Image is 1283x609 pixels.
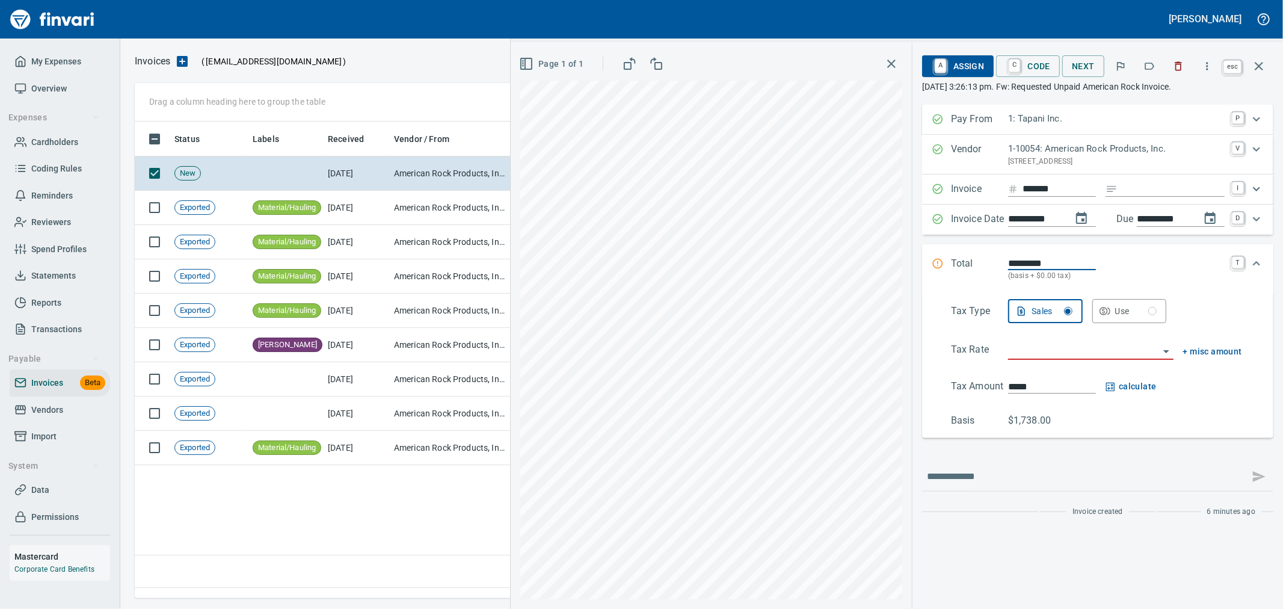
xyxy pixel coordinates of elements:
p: (basis + $0.00 tax) [1008,270,1225,282]
span: Exported [175,271,215,282]
div: Expand [922,205,1273,235]
a: C [1009,59,1020,72]
span: Code [1006,56,1050,76]
a: Statements [10,262,110,289]
td: 1080158 [509,225,600,259]
span: This records your message into the invoice and notifies anyone mentioned [1245,462,1273,491]
div: Expand [922,294,1273,438]
button: Open [1158,343,1175,360]
span: My Expenses [31,54,81,69]
a: Reports [10,289,110,317]
a: Overview [10,75,110,102]
button: AAssign [922,55,994,77]
span: Received [328,132,380,146]
p: $1,738.00 [1008,413,1065,428]
button: CCode [996,55,1060,77]
span: Next [1072,59,1095,74]
a: Import [10,423,110,450]
span: Exported [175,236,215,248]
a: T [1232,256,1244,268]
a: Spend Profiles [10,236,110,263]
button: Page 1 of 1 [517,53,588,75]
td: [DATE] [323,259,389,294]
td: American Rock Products, Inc. (1-10054) [389,397,509,431]
span: Vendor / From [394,132,465,146]
td: American Rock Products, Inc. (1-10054) [389,259,509,294]
td: 1060753 [509,397,600,431]
p: Tax Amount [951,379,1008,394]
p: Total [951,256,1008,282]
a: I [1232,182,1244,194]
span: Data [31,483,49,498]
span: Exported [175,202,215,214]
span: Material/Hauling [253,305,321,317]
td: 1061616 [509,259,600,294]
td: [DATE] [323,191,389,225]
button: Labels [1136,53,1163,79]
a: Reviewers [10,209,110,236]
div: Use [1115,304,1157,319]
span: Payable [8,351,99,366]
td: American Rock Products, Inc. (1-10054) [389,225,509,259]
td: [DATE] [323,397,389,431]
span: Exported [175,339,215,351]
p: Invoice Date [951,212,1008,227]
a: Vendors [10,397,110,424]
a: Data [10,477,110,504]
button: Flag [1107,53,1134,79]
img: Finvari [7,5,97,34]
p: 1-10054: American Rock Products, Inc. [1008,142,1225,156]
span: Reports [31,295,61,311]
td: [DATE] [323,294,389,328]
p: ( ) [194,55,346,67]
span: [EMAIL_ADDRESS][DOMAIN_NAME] [205,55,343,67]
span: Import [31,429,57,444]
td: 1077858 [509,431,600,465]
td: [DATE] [323,328,389,362]
td: American Rock Products, Inc. (1-10054) [389,362,509,397]
span: Vendor / From [394,132,449,146]
a: A [935,59,946,72]
button: Sales [1008,299,1083,323]
button: + misc amount [1183,344,1242,359]
h6: Mastercard [14,550,110,563]
nav: breadcrumb [135,54,170,69]
p: Basis [951,413,1008,428]
h5: [PERSON_NAME] [1169,13,1241,25]
p: Vendor [951,142,1008,167]
a: Permissions [10,504,110,531]
a: My Expenses [10,48,110,75]
span: 6 minutes ago [1207,506,1255,518]
p: Tax Rate [951,342,1008,360]
span: System [8,459,99,474]
span: Received [328,132,364,146]
span: Reminders [31,188,73,203]
td: 1062077 [509,294,600,328]
span: Beta [80,376,105,390]
td: [DATE] [323,225,389,259]
button: Next [1062,55,1104,78]
span: Permissions [31,510,79,525]
td: 1064565 [509,328,600,362]
td: American Rock Products, Inc. (1-10054) [389,191,509,225]
p: Pay From [951,112,1008,128]
button: Payable [4,348,104,370]
button: change due date [1196,204,1225,233]
td: American Rock Products, Inc. (1-10054) [389,156,509,191]
span: Vendors [31,403,63,418]
span: Transactions [31,322,82,337]
button: System [4,455,104,477]
span: Labels [253,132,295,146]
span: Status [174,132,200,146]
button: Upload an Invoice [170,54,194,69]
p: 1: Tapani Inc. [1008,112,1225,126]
span: Material/Hauling [253,236,321,248]
a: Coding Rules [10,155,110,182]
span: Exported [175,374,215,385]
p: Invoice [951,182,1008,197]
td: American Rock Products, Inc. (1-10054) [389,294,509,328]
td: American Rock Products, Inc. (1-10054) [389,328,509,362]
span: Exported [175,305,215,317]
